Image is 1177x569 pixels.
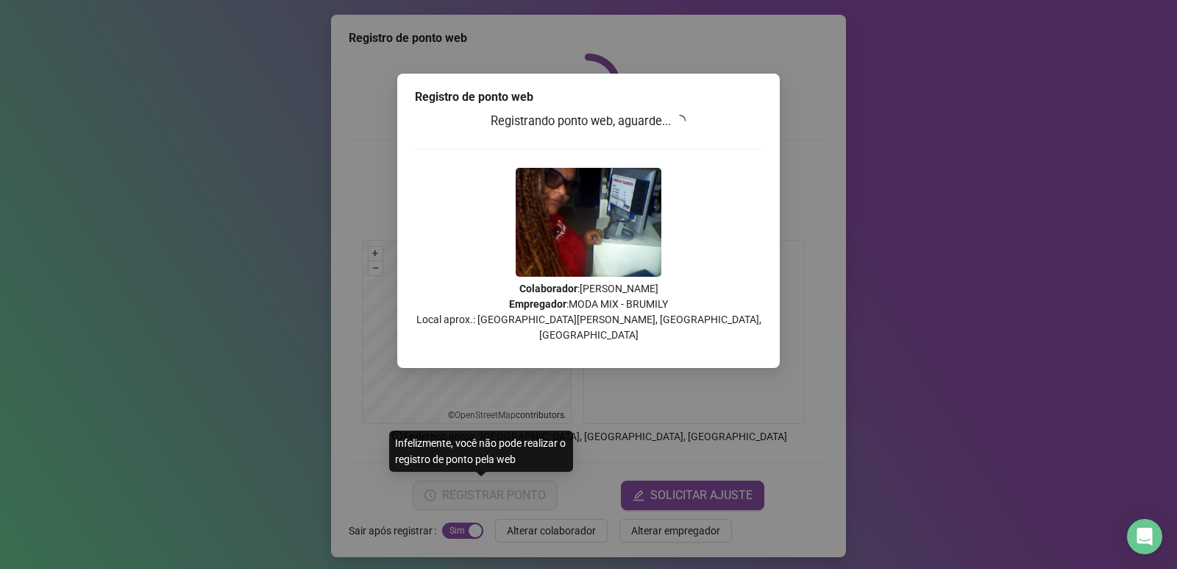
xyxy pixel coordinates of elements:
[1127,519,1162,554] div: Open Intercom Messenger
[415,112,762,131] h3: Registrando ponto web, aguarde...
[415,281,762,343] p: : [PERSON_NAME] : MODA MIX - BRUMILY Local aprox.: [GEOGRAPHIC_DATA][PERSON_NAME], [GEOGRAPHIC_DA...
[516,168,661,277] img: Z
[509,298,566,310] strong: Empregador
[673,113,687,127] span: loading
[389,431,573,472] div: Infelizmente, você não pode realizar o registro de ponto pela web
[415,88,762,106] div: Registro de ponto web
[519,283,577,294] strong: Colaborador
